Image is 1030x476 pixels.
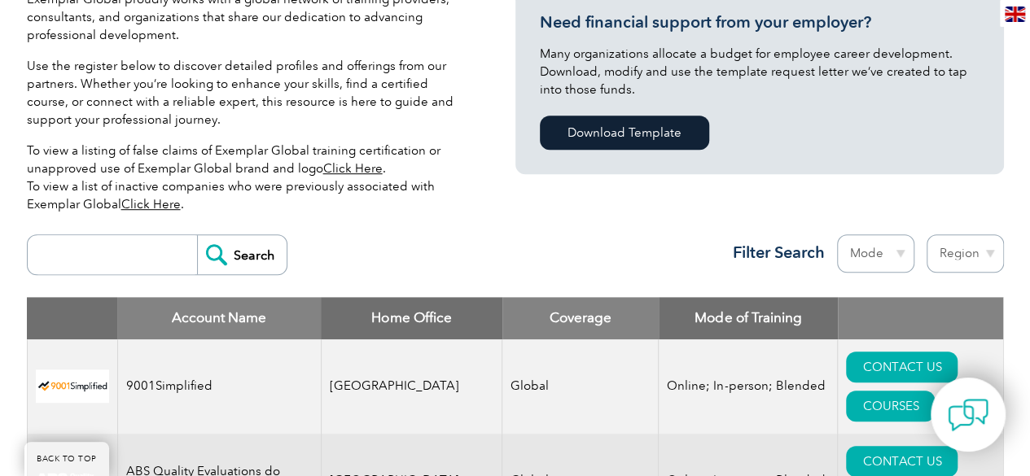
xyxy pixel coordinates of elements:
[540,116,709,150] a: Download Template
[948,395,988,435] img: contact-chat.png
[24,442,109,476] a: BACK TO TOP
[659,339,838,434] td: Online; In-person; Blended
[540,12,980,33] h3: Need financial support from your employer?
[838,297,1003,339] th: : activate to sort column ascending
[659,297,838,339] th: Mode of Training: activate to sort column ascending
[323,161,383,176] a: Click Here
[502,339,659,434] td: Global
[197,235,287,274] input: Search
[846,391,935,421] a: COURSES
[36,369,109,403] img: 37c9c059-616f-eb11-a812-002248153038-logo.png
[321,339,502,434] td: [GEOGRAPHIC_DATA]
[121,197,181,212] a: Click Here
[117,297,321,339] th: Account Name: activate to sort column descending
[723,242,825,263] h3: Filter Search
[1005,7,1025,22] img: en
[846,352,958,382] a: CONTACT US
[502,297,659,339] th: Coverage: activate to sort column ascending
[27,142,467,213] p: To view a listing of false claims of Exemplar Global training certification or unapproved use of ...
[321,297,502,339] th: Home Office: activate to sort column ascending
[27,57,467,129] p: Use the register below to discover detailed profiles and offerings from our partners. Whether you...
[540,45,980,98] p: Many organizations allocate a budget for employee career development. Download, modify and use th...
[117,339,321,434] td: 9001Simplified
